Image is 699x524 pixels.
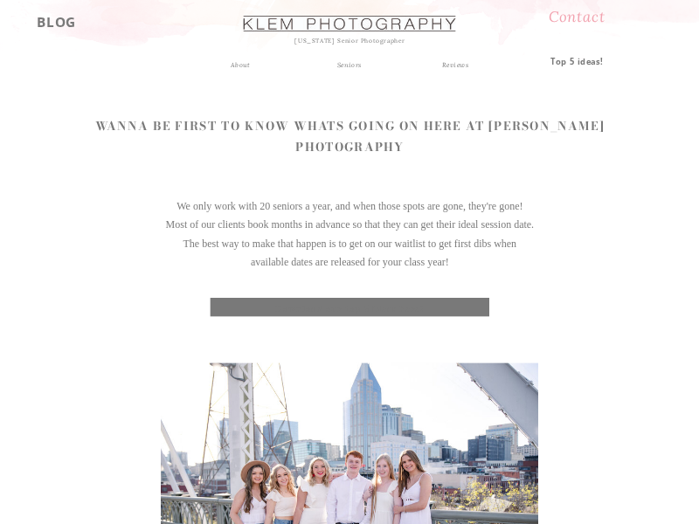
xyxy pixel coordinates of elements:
p: We only work with 20 seniors a year, and when those spots are gone, they're gone! Most of our cli... [165,196,534,275]
h3: WANNA BE FIRST TO KNOW WHATS GOING ON HERE AT [PERSON_NAME] PHOTOGRAPHY [71,116,629,135]
a: Seniors [329,59,370,70]
a: Contact [532,3,621,31]
a: Reviews [427,59,483,70]
a: About [225,59,256,70]
h1: [US_STATE] Senior Photographer [273,36,426,47]
a: Top 5 ideas! [538,54,616,65]
a: BLOG [18,10,94,31]
a: Download our top 5 ideas here! [256,302,443,314]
